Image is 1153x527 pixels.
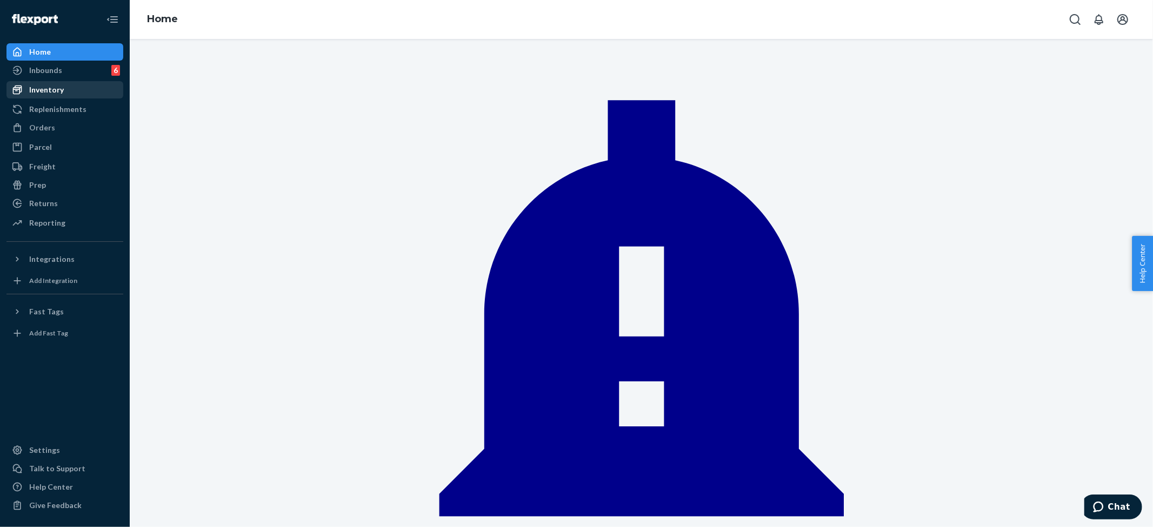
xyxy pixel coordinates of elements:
[29,180,46,190] div: Prep
[6,195,123,212] a: Returns
[1088,9,1110,30] button: Open notifications
[6,62,123,79] a: Inbounds6
[1112,9,1134,30] button: Open account menu
[6,43,123,61] a: Home
[29,161,56,172] div: Freight
[29,122,55,133] div: Orders
[6,158,123,175] a: Freight
[29,328,68,338] div: Add Fast Tag
[1132,236,1153,291] button: Help Center
[6,119,123,136] a: Orders
[1084,495,1142,522] iframe: Opens a widget where you can chat to one of our agents
[147,13,178,25] a: Home
[29,47,51,57] div: Home
[29,500,82,511] div: Give Feedback
[1064,9,1086,30] button: Open Search Box
[29,198,58,209] div: Returns
[111,65,120,76] div: 6
[29,142,52,153] div: Parcel
[6,478,123,496] a: Help Center
[6,176,123,194] a: Prep
[29,276,77,285] div: Add Integration
[6,497,123,514] button: Give Feedback
[29,218,65,228] div: Reporting
[6,460,123,477] button: Talk to Support
[12,14,58,25] img: Flexport logo
[138,4,186,35] ol: breadcrumbs
[6,251,123,268] button: Integrations
[6,139,123,156] a: Parcel
[29,65,62,76] div: Inbounds
[6,442,123,459] a: Settings
[6,214,123,232] a: Reporting
[29,482,73,492] div: Help Center
[102,9,123,30] button: Close Navigation
[29,254,75,265] div: Integrations
[6,325,123,342] a: Add Fast Tag
[6,303,123,320] button: Fast Tags
[6,81,123,98] a: Inventory
[6,272,123,289] a: Add Integration
[29,463,85,474] div: Talk to Support
[29,84,64,95] div: Inventory
[29,445,60,456] div: Settings
[6,101,123,118] a: Replenishments
[29,306,64,317] div: Fast Tags
[29,104,86,115] div: Replenishments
